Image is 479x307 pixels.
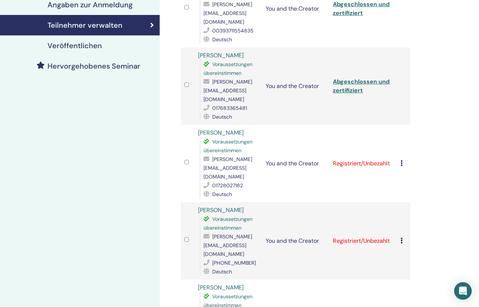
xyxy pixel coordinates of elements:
div: Open Intercom Messenger [454,282,472,300]
span: 017683365481 [212,105,247,111]
td: You and the Creator [262,125,330,202]
span: [PERSON_NAME][EMAIL_ADDRESS][DOMAIN_NAME] [204,233,252,257]
span: Voraussetzungen übereinstimmen [204,138,252,154]
span: 00393711554835 [212,27,254,34]
td: You and the Creator [262,202,330,280]
span: [PERSON_NAME][EMAIL_ADDRESS][DOMAIN_NAME] [204,156,252,180]
span: [PERSON_NAME][EMAIL_ADDRESS][DOMAIN_NAME] [204,1,252,25]
span: Deutsch [212,268,232,275]
span: Deutsch [212,191,232,197]
span: Deutsch [212,36,232,43]
a: [PERSON_NAME] [198,129,244,137]
span: Voraussetzungen übereinstimmen [204,216,252,231]
a: Abgeschlossen und zertifiziert [333,78,389,94]
span: [PHONE_NUMBER] [212,260,256,266]
a: Abgeschlossen und zertifiziert [333,0,389,17]
h4: Teilnehmer verwalten [47,21,122,30]
a: [PERSON_NAME] [198,206,244,214]
span: 01728027182 [212,182,243,189]
td: You and the Creator [262,47,330,125]
span: Deutsch [212,114,232,120]
h4: Hervorgehobenes Seminar [47,62,140,70]
h4: Veröffentlichen [47,41,102,50]
span: Voraussetzungen übereinstimmen [204,61,252,76]
span: [PERSON_NAME][EMAIL_ADDRESS][DOMAIN_NAME] [204,78,252,103]
a: [PERSON_NAME] [198,51,244,59]
a: [PERSON_NAME] [198,284,244,291]
h4: Angaben zur Anmeldung [47,0,133,9]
